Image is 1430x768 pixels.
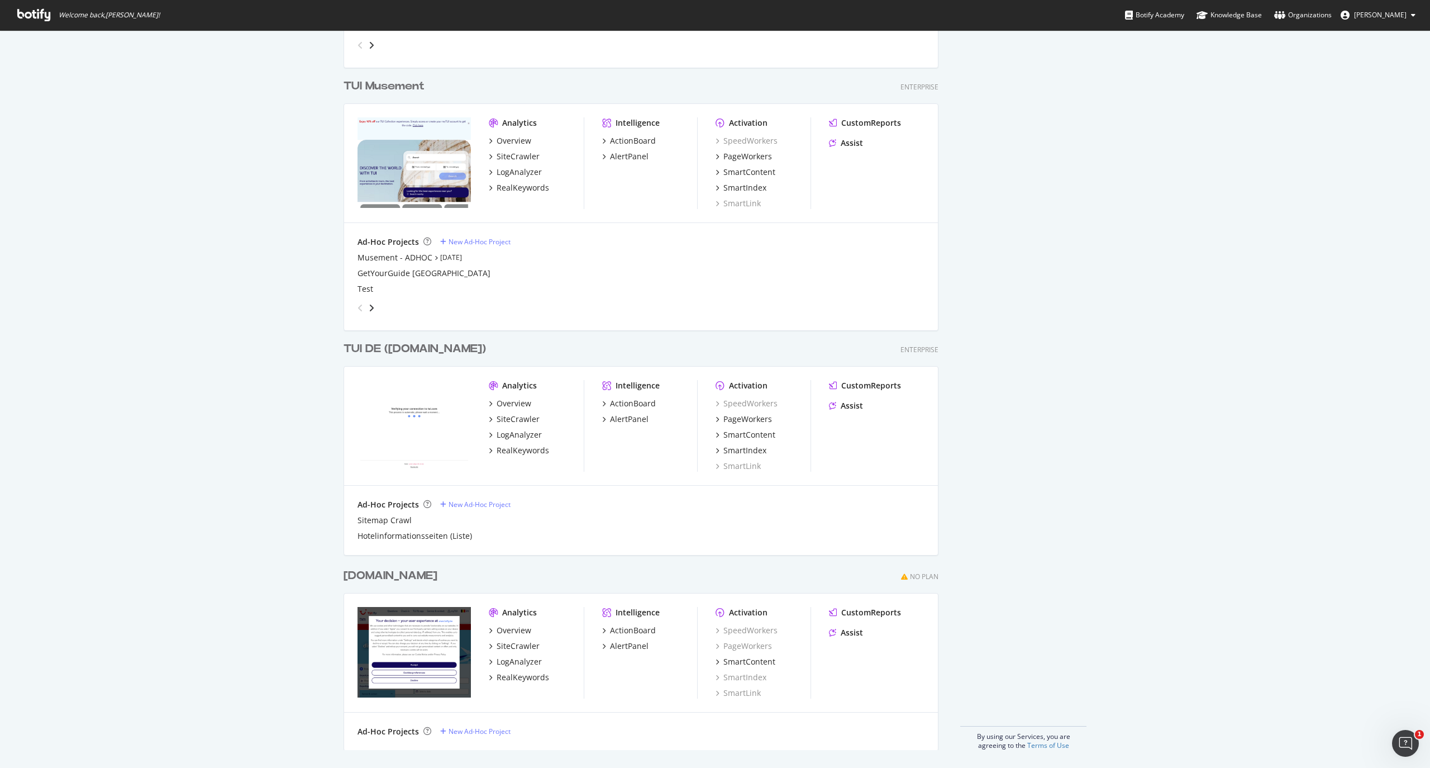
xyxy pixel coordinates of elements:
div: SmartContent [723,167,775,178]
div: AlertPanel [610,414,649,425]
div: SmartIndex [723,182,766,193]
div: RealKeywords [497,182,549,193]
a: SmartContent [716,429,775,440]
div: Intelligence [616,607,660,618]
div: Activation [729,607,768,618]
div: Assist [841,138,863,149]
a: ActionBoard [602,135,656,146]
div: Analytics [502,607,537,618]
a: LogAnalyzer [489,656,542,667]
a: SmartLink [716,198,761,209]
a: GetYourGuide [GEOGRAPHIC_DATA] [357,268,490,279]
iframe: Intercom live chat [1392,730,1419,757]
div: Ad-Hoc Projects [357,499,419,510]
a: SmartIndex [716,672,766,683]
div: Activation [729,380,768,391]
a: Hotelinformationsseiten (Liste) [357,530,472,542]
a: AlertPanel [602,414,649,425]
a: SiteCrawler [489,641,540,652]
img: tui.com [357,380,471,471]
div: By using our Services, you are agreeing to the [960,726,1086,750]
a: PageWorkers [716,151,772,162]
div: AlertPanel [610,641,649,652]
div: Enterprise [900,345,938,354]
a: Overview [489,625,531,636]
a: SpeedWorkers [716,398,778,409]
span: Welcome back, [PERSON_NAME] ! [59,11,160,20]
a: ActionBoard [602,398,656,409]
a: Assist [829,138,863,149]
a: AlertPanel [602,641,649,652]
div: New Ad-Hoc Project [449,727,511,736]
div: Assist [841,627,863,638]
a: Overview [489,398,531,409]
a: ActionBoard [602,625,656,636]
div: Assist [841,400,863,411]
div: Intelligence [616,380,660,391]
a: Musement - ADHOC [357,252,432,263]
div: angle-right [368,302,375,314]
a: [DOMAIN_NAME] [344,568,442,584]
a: RealKeywords [489,445,549,456]
div: TUI DE ([DOMAIN_NAME]) [344,341,486,357]
div: Test [357,283,373,295]
div: SpeedWorkers [716,625,778,636]
div: SmartContent [723,429,775,440]
div: Activation [729,117,768,129]
a: SmartContent [716,167,775,178]
div: Analytics [502,380,537,391]
div: CustomReports [841,117,901,129]
div: RealKeywords [497,672,549,683]
a: CustomReports [829,380,901,391]
span: Marcel Köhler [1354,10,1407,20]
div: Ad-Hoc Projects [357,236,419,248]
div: angle-left [353,299,368,317]
a: RealKeywords [489,182,549,193]
div: TUI Musement [344,78,425,94]
div: PageWorkers [723,151,772,162]
a: SmartLink [716,461,761,472]
a: Sitemap Crawl [357,515,412,526]
a: SpeedWorkers [716,135,778,146]
div: PageWorkers [723,414,772,425]
a: New Ad-Hoc Project [440,727,511,736]
div: ActionBoard [610,135,656,146]
a: PageWorkers [716,414,772,425]
a: Overview [489,135,531,146]
div: Knowledge Base [1197,10,1262,21]
a: SmartContent [716,656,775,667]
a: AlertPanel [602,151,649,162]
div: AlertPanel [610,151,649,162]
div: CustomReports [841,380,901,391]
div: LogAnalyzer [497,656,542,667]
div: SmartLink [716,688,761,699]
div: CustomReports [841,607,901,618]
img: musement.com [357,117,471,208]
div: RealKeywords [497,445,549,456]
span: 1 [1415,730,1424,739]
a: [DATE] [440,253,462,262]
a: RealKeywords [489,672,549,683]
div: Overview [497,398,531,409]
a: SmartIndex [716,182,766,193]
a: SmartIndex [716,445,766,456]
a: New Ad-Hoc Project [440,500,511,509]
img: tuifly.be [357,607,471,698]
a: LogAnalyzer [489,429,542,440]
div: No Plan [910,572,938,581]
a: CustomReports [829,607,901,618]
div: Ad-Hoc Projects [357,726,419,737]
div: Organizations [1274,10,1332,21]
div: SiteCrawler [497,641,540,652]
div: New Ad-Hoc Project [449,237,511,246]
a: SiteCrawler [489,414,540,425]
div: angle-right [368,40,375,51]
div: LogAnalyzer [497,167,542,178]
a: Assist [829,627,863,638]
div: LogAnalyzer [497,429,542,440]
